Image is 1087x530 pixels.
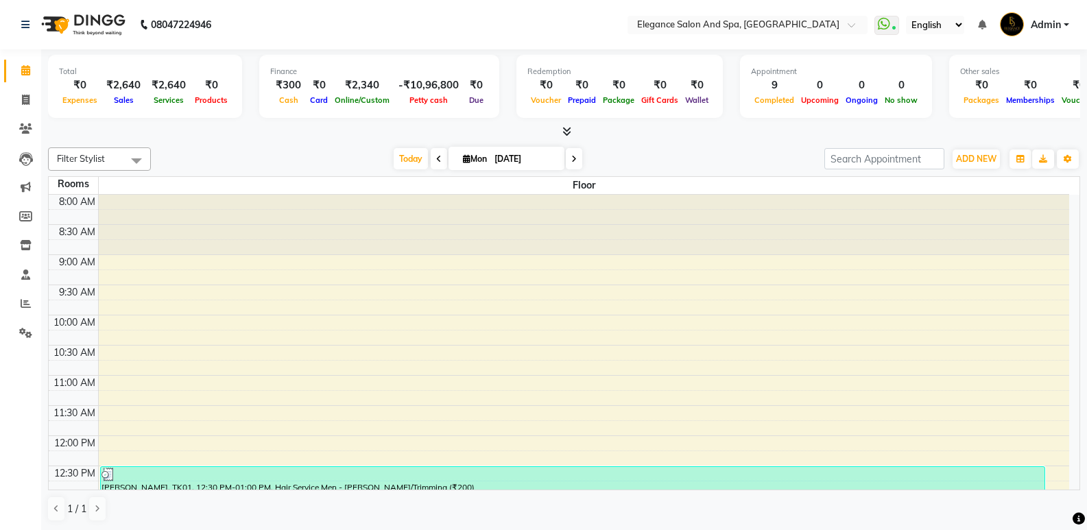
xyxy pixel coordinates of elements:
div: Rooms [49,177,98,191]
div: 8:00 AM [56,195,98,209]
span: Due [466,95,487,105]
div: 0 [798,77,842,93]
span: Packages [960,95,1003,105]
span: Wallet [682,95,712,105]
span: ADD NEW [956,154,996,164]
span: Products [191,95,231,105]
div: ₹0 [464,77,488,93]
span: Online/Custom [331,95,393,105]
span: Upcoming [798,95,842,105]
span: Mon [459,154,490,164]
span: Sales [110,95,137,105]
div: 10:00 AM [51,315,98,330]
button: ADD NEW [953,149,1000,169]
span: Floor [99,177,1070,194]
div: ₹0 [960,77,1003,93]
div: ₹2,640 [146,77,191,93]
input: 2025-09-01 [490,149,559,169]
span: Petty cash [406,95,451,105]
div: Redemption [527,66,712,77]
span: Filter Stylist [57,153,105,164]
div: ₹2,340 [331,77,393,93]
span: Card [307,95,331,105]
div: 11:00 AM [51,376,98,390]
span: Ongoing [842,95,881,105]
span: Prepaid [564,95,599,105]
div: Finance [270,66,488,77]
div: 0 [842,77,881,93]
div: 8:30 AM [56,225,98,239]
span: Gift Cards [638,95,682,105]
div: ₹0 [682,77,712,93]
div: 9 [751,77,798,93]
span: Today [394,148,428,169]
div: ₹0 [59,77,101,93]
div: Appointment [751,66,921,77]
div: 12:00 PM [51,436,98,450]
div: ₹0 [564,77,599,93]
span: Memberships [1003,95,1058,105]
div: ₹0 [599,77,638,93]
div: ₹0 [1003,77,1058,93]
span: Expenses [59,95,101,105]
input: Search Appointment [824,148,944,169]
div: ₹2,640 [101,77,146,93]
div: [PERSON_NAME], TK01, 12:30 PM-01:00 PM, Hair Service Men - [PERSON_NAME]/Trimming (₹200) [101,467,1044,495]
div: ₹0 [191,77,231,93]
span: Cash [276,95,302,105]
div: 9:00 AM [56,255,98,269]
div: 0 [881,77,921,93]
span: 1 / 1 [67,502,86,516]
div: 11:30 AM [51,406,98,420]
span: Package [599,95,638,105]
span: Voucher [527,95,564,105]
div: 9:30 AM [56,285,98,300]
div: ₹0 [638,77,682,93]
div: 10:30 AM [51,346,98,360]
div: 12:30 PM [51,466,98,481]
span: No show [881,95,921,105]
img: logo [35,5,129,44]
div: -₹10,96,800 [393,77,464,93]
div: ₹0 [527,77,564,93]
div: ₹300 [270,77,307,93]
span: Admin [1031,18,1061,32]
div: ₹0 [307,77,331,93]
span: Completed [751,95,798,105]
div: Total [59,66,231,77]
b: 08047224946 [151,5,211,44]
span: Services [150,95,187,105]
img: Admin [1000,12,1024,36]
